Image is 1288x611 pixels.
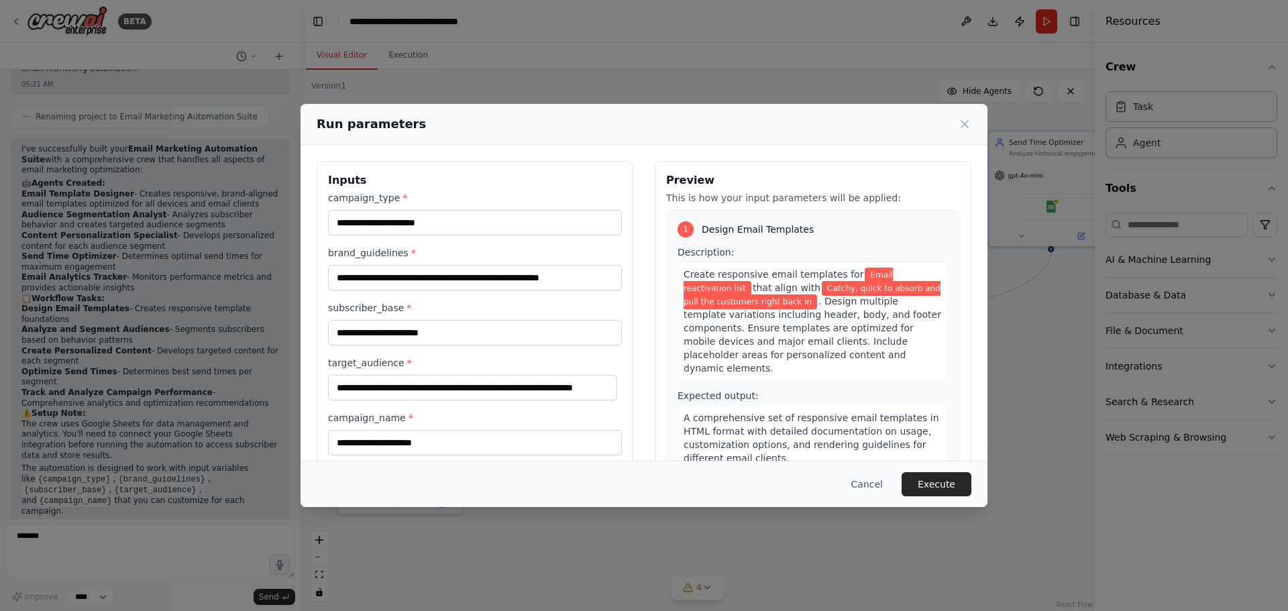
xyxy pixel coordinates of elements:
[328,172,622,188] h3: Inputs
[678,221,694,237] div: 1
[684,268,893,296] span: Variable: campaign_type
[678,390,759,401] span: Expected output:
[678,247,734,258] span: Description:
[684,269,863,280] span: Create responsive email templates for
[328,191,622,205] label: campaign_type
[317,115,426,133] h2: Run parameters
[666,191,960,205] p: This is how your input parameters will be applied:
[702,223,814,236] span: Design Email Templates
[753,282,820,293] span: that align with
[666,172,960,188] h3: Preview
[841,472,894,496] button: Cancel
[684,412,939,463] span: A comprehensive set of responsive email templates in HTML format with detailed documentation on u...
[328,411,622,425] label: campaign_name
[328,301,622,315] label: subscriber_base
[684,281,941,309] span: Variable: brand_guidelines
[684,296,941,374] span: . Design multiple template variations including header, body, and footer components. Ensure templ...
[328,246,622,260] label: brand_guidelines
[328,356,622,370] label: target_audience
[902,472,971,496] button: Execute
